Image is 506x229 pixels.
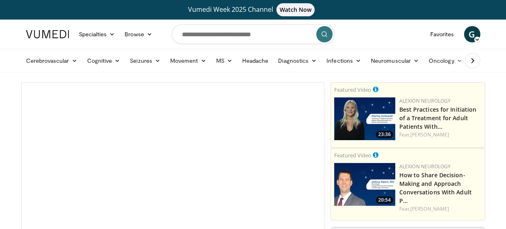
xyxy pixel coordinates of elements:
[188,5,318,14] span: Vumedi Week 2025 Channel
[399,97,451,104] a: Alexion Neurology
[273,53,322,69] a: Diagnostics
[399,106,477,130] a: Best Practices for Initiation of a Treatment for Adult Patients With…
[322,53,366,69] a: Infections
[334,163,395,206] a: 20:54
[334,86,371,93] small: Featured Video
[425,26,459,42] a: Favorites
[376,196,393,204] span: 20:54
[334,152,371,159] small: Featured Video
[21,53,82,69] a: Cerebrovascular
[399,163,451,170] a: Alexion Neurology
[82,53,125,69] a: Cognitive
[276,3,315,16] span: Watch Now
[410,205,449,212] a: [PERSON_NAME]
[125,53,165,69] a: Seizures
[237,53,274,69] a: Headache
[399,205,482,213] div: Feat.
[399,171,472,205] a: How to Share Decision-Making and Approach Conversations With Adult P…
[424,53,467,69] a: Oncology
[464,26,480,42] a: G
[366,53,424,69] a: Neuromuscular
[74,26,120,42] a: Specialties
[410,131,449,138] a: [PERSON_NAME]
[120,26,157,42] a: Browse
[172,24,335,44] input: Search topics, interventions
[165,53,211,69] a: Movement
[334,97,395,140] img: f0e261a4-3866-41fc-89a8-f2b6ccf33499.png.150x105_q85_crop-smart_upscale.png
[334,97,395,140] a: 23:36
[211,53,237,69] a: MS
[26,30,69,38] img: VuMedi Logo
[334,163,395,206] img: 2bf2d289-411f-4b07-ae83-8201e53ce944.png.150x105_q85_crop-smart_upscale.png
[27,3,479,16] a: Vumedi Week 2025 ChannelWatch Now
[399,131,482,139] div: Feat.
[376,131,393,138] span: 23:36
